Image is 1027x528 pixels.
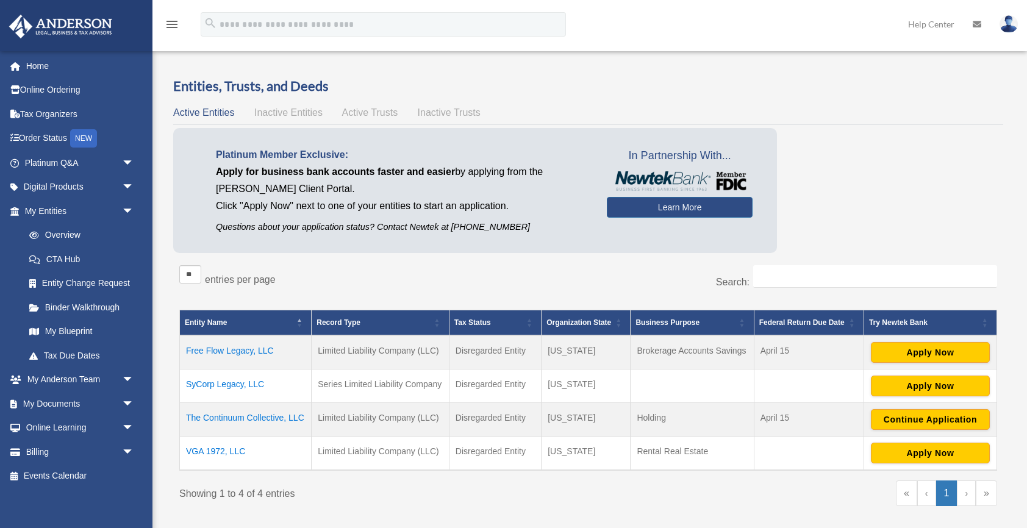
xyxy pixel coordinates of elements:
img: User Pic [1000,15,1018,33]
span: Active Entities [173,107,234,118]
a: My Documentsarrow_drop_down [9,391,152,416]
span: Inactive Trusts [418,107,481,118]
th: Organization State: Activate to sort [542,310,631,336]
button: Apply Now [871,443,990,463]
td: April 15 [754,403,864,437]
img: Anderson Advisors Platinum Portal [5,15,116,38]
a: Entity Change Request [17,271,146,296]
button: Apply Now [871,342,990,363]
td: VGA 1972, LLC [180,437,312,471]
span: Business Purpose [635,318,700,327]
td: Free Flow Legacy, LLC [180,335,312,369]
td: Series Limited Liability Company [312,369,449,403]
span: Record Type [317,318,360,327]
a: Tax Due Dates [17,343,146,368]
a: menu [165,21,179,32]
span: arrow_drop_down [122,391,146,416]
td: [US_STATE] [542,335,631,369]
a: Online Learningarrow_drop_down [9,416,152,440]
td: Disregarded Entity [449,403,541,437]
span: arrow_drop_down [122,151,146,176]
span: arrow_drop_down [122,440,146,465]
td: Brokerage Accounts Savings [631,335,754,369]
a: CTA Hub [17,247,146,271]
a: Overview [17,223,140,248]
i: search [204,16,217,30]
span: Apply for business bank accounts faster and easier [216,166,455,177]
a: Learn More [607,197,753,218]
td: Limited Liability Company (LLC) [312,403,449,437]
span: Active Trusts [342,107,398,118]
td: Limited Liability Company (LLC) [312,335,449,369]
td: Limited Liability Company (LLC) [312,437,449,471]
td: The Continuum Collective, LLC [180,403,312,437]
a: My Blueprint [17,319,146,344]
i: menu [165,17,179,32]
p: by applying from the [PERSON_NAME] Client Portal. [216,163,589,198]
td: Holding [631,403,754,437]
a: Billingarrow_drop_down [9,440,152,464]
img: NewtekBankLogoSM.png [613,171,746,191]
span: Entity Name [185,318,227,327]
div: Showing 1 to 4 of 4 entries [179,480,579,502]
th: Federal Return Due Date: Activate to sort [754,310,864,336]
th: Business Purpose: Activate to sort [631,310,754,336]
span: Tax Status [454,318,491,327]
a: Next [957,480,976,506]
span: arrow_drop_down [122,368,146,393]
a: Last [976,480,997,506]
button: Continue Application [871,409,990,430]
a: Digital Productsarrow_drop_down [9,175,152,199]
div: NEW [70,129,97,148]
td: April 15 [754,335,864,369]
th: Record Type: Activate to sort [312,310,449,336]
label: Search: [716,277,750,287]
span: arrow_drop_down [122,416,146,441]
a: Order StatusNEW [9,126,152,151]
span: Federal Return Due Date [759,318,845,327]
a: 1 [936,480,957,506]
a: Binder Walkthrough [17,295,146,319]
div: Try Newtek Bank [869,315,978,330]
span: In Partnership With... [607,146,753,166]
a: Events Calendar [9,464,152,488]
a: Home [9,54,152,78]
a: Previous [917,480,936,506]
span: arrow_drop_down [122,199,146,224]
th: Try Newtek Bank : Activate to sort [864,310,997,336]
a: My Entitiesarrow_drop_down [9,199,146,223]
td: SyCorp Legacy, LLC [180,369,312,403]
a: Online Ordering [9,78,152,102]
td: [US_STATE] [542,403,631,437]
th: Entity Name: Activate to invert sorting [180,310,312,336]
td: Disregarded Entity [449,437,541,471]
span: Organization State [546,318,611,327]
a: My Anderson Teamarrow_drop_down [9,368,152,392]
span: arrow_drop_down [122,175,146,200]
a: Tax Organizers [9,102,152,126]
td: Disregarded Entity [449,369,541,403]
a: Platinum Q&Aarrow_drop_down [9,151,152,175]
span: Inactive Entities [254,107,323,118]
td: Rental Real Estate [631,437,754,471]
label: entries per page [205,274,276,285]
td: [US_STATE] [542,369,631,403]
p: Questions about your application status? Contact Newtek at [PHONE_NUMBER] [216,219,589,235]
th: Tax Status: Activate to sort [449,310,541,336]
p: Platinum Member Exclusive: [216,146,589,163]
h3: Entities, Trusts, and Deeds [173,77,1003,96]
p: Click "Apply Now" next to one of your entities to start an application. [216,198,589,215]
button: Apply Now [871,376,990,396]
td: [US_STATE] [542,437,631,471]
td: Disregarded Entity [449,335,541,369]
a: First [896,480,917,506]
